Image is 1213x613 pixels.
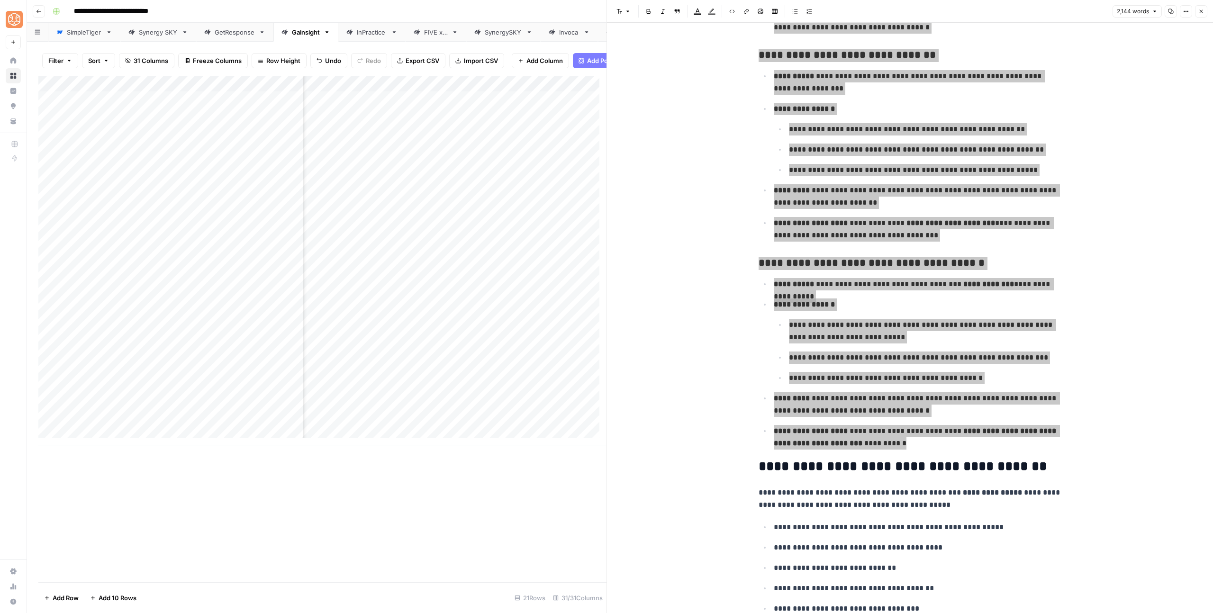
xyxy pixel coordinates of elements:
[511,590,549,605] div: 21 Rows
[485,27,522,37] div: SynergySKY
[48,23,120,42] a: SimpleTiger
[48,56,63,65] span: Filter
[325,56,341,65] span: Undo
[466,23,541,42] a: SynergySKY
[6,11,23,28] img: SimpleTiger Logo
[38,590,84,605] button: Add Row
[99,593,136,603] span: Add 10 Rows
[424,27,448,37] div: FIVE x 5
[6,564,21,579] a: Settings
[1113,5,1162,18] button: 2,144 words
[464,56,498,65] span: Import CSV
[120,23,196,42] a: Synergy SKY
[406,23,466,42] a: FIVE x 5
[193,56,242,65] span: Freeze Columns
[310,53,347,68] button: Undo
[1117,7,1149,16] span: 2,144 words
[88,56,100,65] span: Sort
[53,593,79,603] span: Add Row
[42,53,78,68] button: Filter
[82,53,115,68] button: Sort
[366,56,381,65] span: Redo
[6,53,21,68] a: Home
[406,56,439,65] span: Export CSV
[512,53,569,68] button: Add Column
[6,8,21,31] button: Workspace: SimpleTiger
[526,56,563,65] span: Add Column
[559,27,579,37] div: Invoca
[6,594,21,609] button: Help + Support
[67,27,102,37] div: SimpleTiger
[549,590,606,605] div: 31/31 Columns
[6,114,21,129] a: Your Data
[119,53,174,68] button: 31 Columns
[84,590,142,605] button: Add 10 Rows
[292,27,320,37] div: Gainsight
[178,53,248,68] button: Freeze Columns
[357,27,387,37] div: InPractice
[6,99,21,114] a: Opportunities
[351,53,387,68] button: Redo
[391,53,445,68] button: Export CSV
[598,23,677,42] a: EmpowerEMR
[134,56,168,65] span: 31 Columns
[196,23,273,42] a: GetResponse
[273,23,338,42] a: Gainsight
[338,23,406,42] a: InPractice
[252,53,307,68] button: Row Height
[6,83,21,99] a: Insights
[139,27,178,37] div: Synergy SKY
[266,56,300,65] span: Row Height
[215,27,255,37] div: GetResponse
[541,23,598,42] a: Invoca
[573,53,644,68] button: Add Power Agent
[6,68,21,83] a: Browse
[587,56,639,65] span: Add Power Agent
[6,579,21,594] a: Usage
[449,53,504,68] button: Import CSV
